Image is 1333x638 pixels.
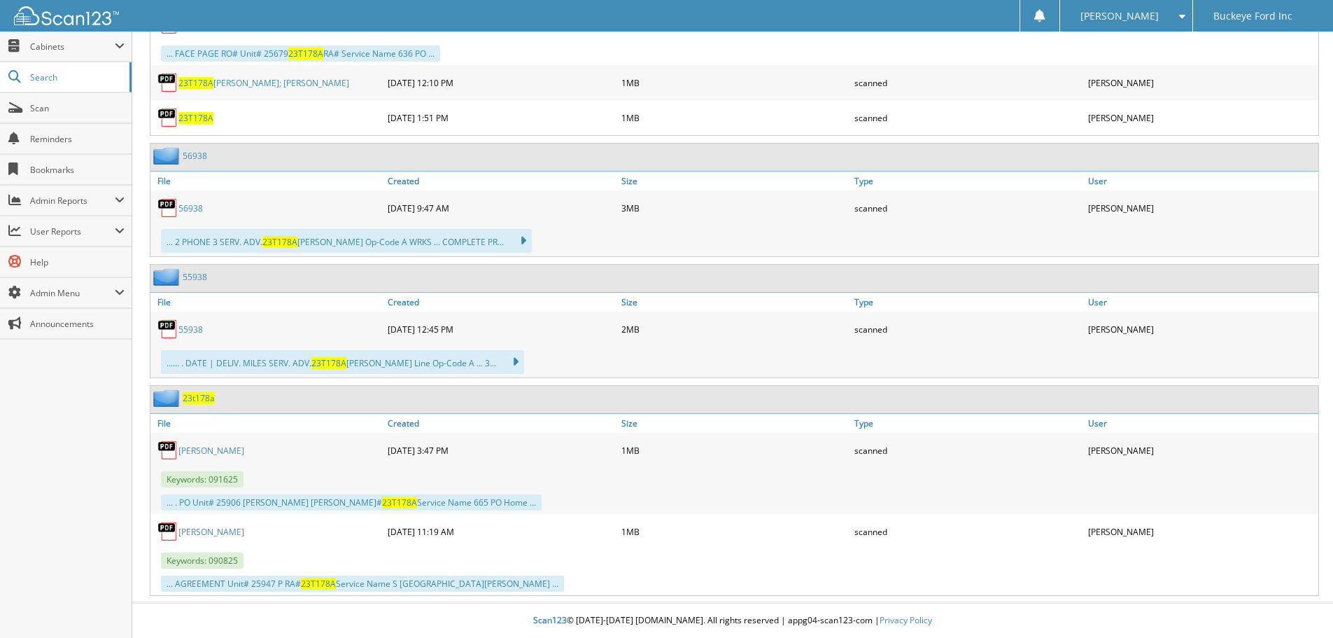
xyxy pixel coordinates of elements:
div: 1MB [618,69,852,97]
span: 23T178A [288,48,323,60]
a: Type [851,293,1085,312]
span: Buckeye Ford Inc [1213,12,1292,20]
span: Scan [30,102,125,114]
span: Reminders [30,133,125,145]
span: 23T178A [178,77,213,89]
span: Keywords: 091625 [161,471,244,487]
div: ... FACE PAGE RO# Unit# 25679 RA# Service Name 636 PO ... [161,46,440,62]
img: folder2.png [153,268,183,286]
span: Admin Reports [30,195,115,207]
a: 56938 [178,202,203,214]
a: Privacy Policy [880,614,932,626]
span: 23T178A [382,497,417,508]
a: Size [618,172,852,190]
div: scanned [851,518,1085,546]
img: PDF.png [157,107,178,128]
div: [PERSON_NAME] [1085,436,1318,464]
a: 23t178a [183,392,215,404]
div: [DATE] 3:47 PM [384,436,618,464]
div: [DATE] 1:51 PM [384,104,618,132]
span: User Reports [30,226,115,237]
img: folder2.png [153,147,183,165]
a: 55938 [178,324,203,335]
div: 1MB [618,436,852,464]
span: Search [30,71,122,83]
span: Announcements [30,318,125,330]
div: 1MB [618,518,852,546]
a: File [150,293,384,312]
div: 2MB [618,315,852,343]
a: Size [618,414,852,433]
div: [PERSON_NAME] [1085,69,1318,97]
div: scanned [851,315,1085,343]
div: scanned [851,104,1085,132]
div: ...... . DATE | DELIV. MILES SERV. ADV. [PERSON_NAME] Line Op-Code A ... 3... [161,350,524,374]
a: File [150,172,384,190]
img: folder2.png [153,389,183,407]
a: User [1085,172,1318,190]
span: Bookmarks [30,164,125,176]
img: PDF.png [157,440,178,461]
img: scan123-logo-white.svg [14,6,119,25]
span: 23T178A [301,578,336,590]
a: Type [851,414,1085,433]
div: [DATE] 12:10 PM [384,69,618,97]
div: [DATE] 9:47 AM [384,194,618,222]
a: User [1085,414,1318,433]
div: scanned [851,69,1085,97]
span: 23T178A [262,236,297,248]
a: File [150,414,384,433]
div: [PERSON_NAME] [1085,315,1318,343]
span: Scan123 [533,614,567,626]
img: PDF.png [157,521,178,542]
iframe: Chat Widget [1263,571,1333,638]
div: ... AGREEMENT Unit# 25947 P RA# Service Name S [GEOGRAPHIC_DATA][PERSON_NAME] ... [161,576,564,592]
div: ... 2 PHONE 3 SERV. ADV. [PERSON_NAME] Op-Code A WRKS ... COMPLETE PR... [161,229,532,253]
a: Created [384,293,618,312]
span: 23T178A [311,357,346,369]
span: Help [30,256,125,268]
div: scanned [851,194,1085,222]
a: 23T178A[PERSON_NAME]; [PERSON_NAME] [178,77,349,89]
div: [PERSON_NAME] [1085,518,1318,546]
a: 55938 [183,271,207,283]
a: Created [384,172,618,190]
span: Keywords: 090825 [161,553,244,569]
span: Cabinets [30,41,115,53]
img: PDF.png [157,72,178,93]
a: 56938 [183,150,207,162]
div: 3MB [618,194,852,222]
a: [PERSON_NAME] [178,445,244,457]
span: Admin Menu [30,287,115,299]
div: [PERSON_NAME] [1085,104,1318,132]
div: [PERSON_NAME] [1085,194,1318,222]
div: [DATE] 12:45 PM [384,315,618,343]
a: Created [384,414,618,433]
a: Size [618,293,852,312]
img: PDF.png [157,319,178,340]
div: ... . PO Unit# 25906 [PERSON_NAME] [PERSON_NAME]# Service Name 665 PO Home ... [161,494,542,511]
a: Type [851,172,1085,190]
a: User [1085,293,1318,312]
a: [PERSON_NAME] [178,526,244,538]
a: 23T178A [178,112,213,124]
span: [PERSON_NAME] [1080,12,1159,20]
div: 1MB [618,104,852,132]
div: © [DATE]-[DATE] [DOMAIN_NAME]. All rights reserved | appg04-scan123-com | [132,604,1333,638]
div: [DATE] 11:19 AM [384,518,618,546]
div: scanned [851,436,1085,464]
img: PDF.png [157,197,178,219]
